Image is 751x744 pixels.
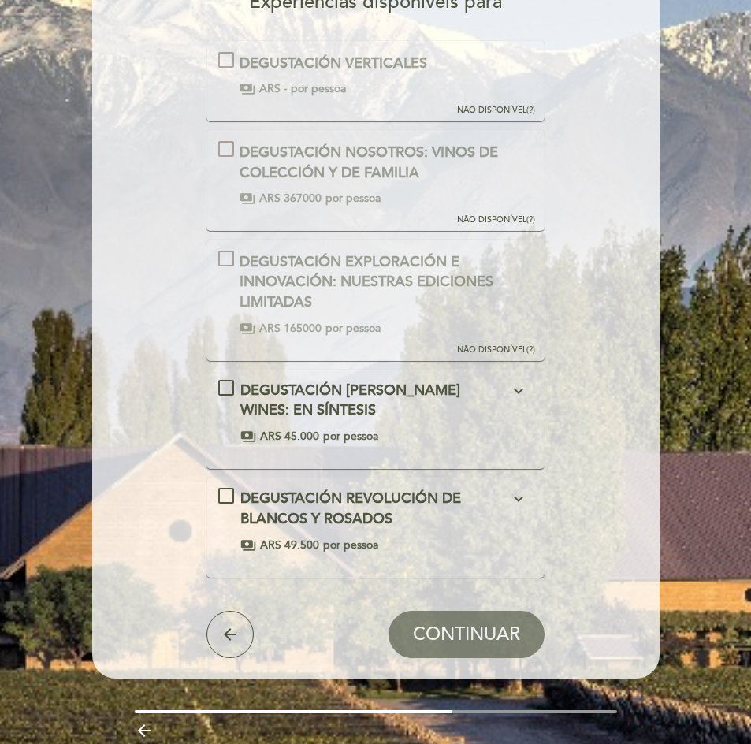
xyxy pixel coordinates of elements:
[240,429,256,445] span: payments
[206,611,254,658] button: arrow_back
[509,489,528,508] i: expand_more
[240,381,460,419] span: DEGUSTACIÓN [PERSON_NAME] WINES: EN SÍNTESIS
[240,538,256,553] span: payments
[323,429,378,445] span: por pessoa
[135,721,154,740] i: arrow_backward
[259,81,287,97] span: ARS -
[221,625,240,644] i: arrow_back
[457,104,535,116] div: (?)
[509,381,528,400] i: expand_more
[323,538,378,553] span: por pessoa
[240,191,255,206] span: payments
[259,191,322,206] span: ARS 367000
[504,489,533,509] button: expand_more
[291,81,346,97] span: por pessoa
[240,81,255,97] span: payments
[325,321,381,337] span: por pessoa
[240,321,255,337] span: payments
[260,429,319,445] span: ARS 45.000
[452,130,540,226] button: NÃO DISPONÍVEL(?)
[457,214,535,225] div: (?)
[259,321,322,337] span: ARS 165000
[389,611,545,658] button: CONTINUAR
[413,623,520,645] span: CONTINUAR
[504,381,533,401] button: expand_more
[240,489,461,527] span: DEGUSTACIÓN REVOLUCIÓN DE BLANCOS Y ROSADOS
[218,381,533,445] md-checkbox: DEGUSTACIÓN SUSANA BALBO WINES: EN SÍNTESIS expand_more En esta degustación hacemos un recorrido ...
[218,489,533,552] md-checkbox: DEGUSTACIÓN REVOLUCIÓN DE BLANCOS Y ROSADOS expand_more Alrededor de entre el 30 % y el 40% de to...
[457,214,526,225] span: NÃO DISPONÍVEL
[240,143,533,183] div: DEGUSTACIÓN NOSOTROS: VINOS DE COLECCIÓN Y DE FAMILIA
[457,344,535,355] div: (?)
[240,252,533,313] div: DEGUSTACIÓN EXPLORACIÓN E INNOVACIÓN: NUESTRAS EDICIONES LIMITADAS
[457,105,526,115] span: NÃO DISPONÍVEL
[452,41,540,117] button: NÃO DISPONÍVEL(?)
[240,54,427,74] div: DEGUSTACIÓN VERTICALES
[457,344,526,355] span: NÃO DISPONÍVEL
[452,240,540,356] button: NÃO DISPONÍVEL(?)
[325,191,381,206] span: por pessoa
[260,538,319,553] span: ARS 49.500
